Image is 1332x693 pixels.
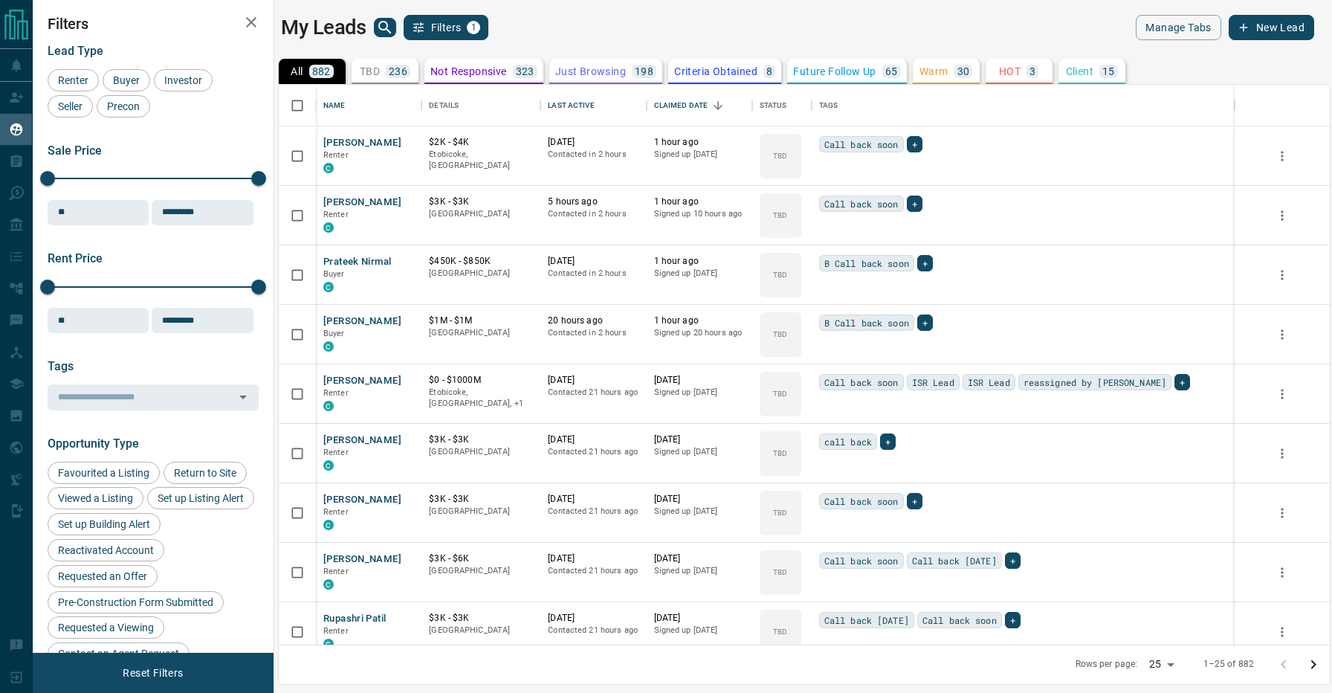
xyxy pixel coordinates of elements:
[793,66,876,77] p: Future Follow Up
[323,196,401,210] button: [PERSON_NAME]
[912,196,917,211] span: +
[654,196,745,208] p: 1 hour ago
[654,387,745,399] p: Signed up [DATE]
[1271,383,1293,405] button: more
[323,85,346,126] div: Name
[917,315,933,331] div: +
[48,15,259,33] h2: Filters
[429,552,533,565] p: $3K - $6K
[1029,66,1035,77] p: 3
[752,85,812,126] div: Status
[1005,552,1021,569] div: +
[323,520,334,530] div: condos.ca
[1136,15,1221,40] button: Manage Tabs
[429,506,533,518] p: [GEOGRAPHIC_DATA]
[323,255,391,269] button: Prateek Nirmal
[323,136,401,150] button: [PERSON_NAME]
[1229,15,1314,40] button: New Lead
[885,66,898,77] p: 65
[48,513,161,535] div: Set up Building Alert
[48,359,74,373] span: Tags
[323,612,386,626] button: Rupashri Patil
[48,251,103,265] span: Rent Price
[1271,502,1293,524] button: more
[654,552,745,565] p: [DATE]
[654,625,745,636] p: Signed up [DATE]
[824,256,909,271] span: B Call back soon
[654,85,708,126] div: Claimed Date
[429,625,533,636] p: [GEOGRAPHIC_DATA]
[53,100,88,112] span: Seller
[635,66,653,77] p: 198
[548,612,638,625] p: [DATE]
[1271,561,1293,584] button: more
[654,315,745,327] p: 1 hour ago
[760,85,787,126] div: Status
[154,69,213,91] div: Investor
[1174,374,1190,390] div: +
[281,16,366,39] h1: My Leads
[48,591,224,613] div: Pre-Construction Form Submitted
[48,95,93,117] div: Seller
[53,518,155,530] span: Set up Building Alert
[323,282,334,292] div: condos.ca
[323,433,401,448] button: [PERSON_NAME]
[708,95,728,116] button: Sort
[323,269,345,279] span: Buyer
[323,626,349,636] span: Renter
[912,494,917,509] span: +
[97,95,150,117] div: Precon
[323,150,349,160] span: Renter
[323,507,349,517] span: Renter
[548,625,638,636] p: Contacted 21 hours ago
[113,660,193,686] button: Reset Filters
[548,374,638,387] p: [DATE]
[1066,66,1093,77] p: Client
[103,69,150,91] div: Buyer
[773,567,787,578] p: TBD
[1271,204,1293,227] button: more
[164,462,247,484] div: Return to Site
[773,626,787,637] p: TBD
[323,460,334,471] div: condos.ca
[429,85,459,126] div: Details
[323,163,334,173] div: condos.ca
[102,100,145,112] span: Precon
[53,467,155,479] span: Favourited a Listing
[674,66,757,77] p: Criteria Obtained
[323,388,349,398] span: Renter
[323,639,334,649] div: condos.ca
[1024,375,1166,390] span: reassigned by [PERSON_NAME]
[654,149,745,161] p: Signed up [DATE]
[516,66,534,77] p: 323
[323,401,334,411] div: condos.ca
[48,487,143,509] div: Viewed a Listing
[654,446,745,458] p: Signed up [DATE]
[1102,66,1115,77] p: 15
[548,433,638,446] p: [DATE]
[824,196,899,211] span: Call back soon
[53,596,219,608] span: Pre-Construction Form Submitted
[773,507,787,518] p: TBD
[429,327,533,339] p: [GEOGRAPHIC_DATA]
[429,255,533,268] p: $450K - $850K
[1010,613,1015,628] span: +
[647,85,752,126] div: Claimed Date
[53,648,184,660] span: Contact an Agent Request
[773,150,787,161] p: TBD
[429,433,533,446] p: $3K - $3K
[819,85,838,126] div: Tags
[912,553,997,568] span: Call back [DATE]
[555,66,626,77] p: Just Browsing
[824,375,899,390] span: Call back soon
[429,315,533,327] p: $1M - $1M
[1143,654,1179,675] div: 25
[48,44,103,58] span: Lead Type
[430,66,507,77] p: Not Responsive
[1010,553,1015,568] span: +
[323,222,334,233] div: condos.ca
[53,570,152,582] span: Requested an Offer
[316,85,421,126] div: Name
[1271,442,1293,465] button: more
[957,66,970,77] p: 30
